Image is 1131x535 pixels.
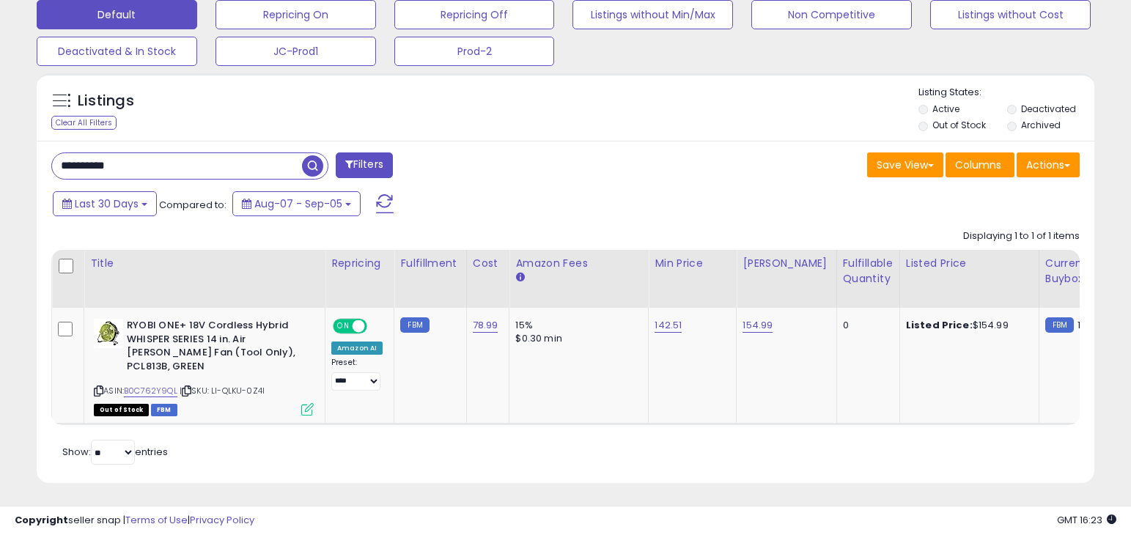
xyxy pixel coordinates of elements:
div: Current Buybox Price [1045,256,1121,287]
label: Out of Stock [932,119,986,131]
label: Archived [1021,119,1061,131]
button: Last 30 Days [53,191,157,216]
span: Show: entries [62,445,168,459]
span: Columns [955,158,1001,172]
button: Aug-07 - Sep-05 [232,191,361,216]
div: Repricing [331,256,388,271]
div: Fulfillment [400,256,460,271]
div: Title [90,256,319,271]
div: [PERSON_NAME] [743,256,830,271]
div: Clear All Filters [51,116,117,130]
img: 51ZM4QwQrFL._SL40_.jpg [94,319,123,348]
div: Amazon Fees [515,256,642,271]
button: Actions [1017,152,1080,177]
label: Deactivated [1021,103,1076,115]
span: All listings that are currently out of stock and unavailable for purchase on Amazon [94,404,149,416]
a: 154.99 [743,318,773,333]
div: Min Price [655,256,730,271]
button: Deactivated & In Stock [37,37,197,66]
button: Columns [946,152,1014,177]
label: Active [932,103,959,115]
a: Privacy Policy [190,513,254,527]
span: Compared to: [159,198,226,212]
div: Amazon AI [331,342,383,355]
span: Last 30 Days [75,196,139,211]
small: FBM [400,317,429,333]
div: $0.30 min [515,332,637,345]
div: Fulfillable Quantity [843,256,894,287]
a: 78.99 [473,318,498,333]
span: | SKU: LI-QLKU-0Z4I [180,385,265,396]
div: Listed Price [906,256,1033,271]
a: Terms of Use [125,513,188,527]
div: $154.99 [906,319,1028,332]
a: B0C762Y9QL [124,385,177,397]
div: seller snap | | [15,514,254,528]
button: Save View [867,152,943,177]
p: Listing States: [918,86,1094,100]
a: 142.51 [655,318,682,333]
div: 0 [843,319,888,332]
span: OFF [365,320,388,333]
div: Cost [473,256,504,271]
button: Filters [336,152,393,178]
span: FBM [151,404,177,416]
div: Displaying 1 to 1 of 1 items [963,229,1080,243]
strong: Copyright [15,513,68,527]
div: 15% [515,319,637,332]
small: FBM [1045,317,1074,333]
button: JC-Prod1 [215,37,376,66]
div: ASIN: [94,319,314,414]
div: Preset: [331,358,383,391]
span: ON [334,320,353,333]
span: Aug-07 - Sep-05 [254,196,342,211]
b: Listed Price: [906,318,973,332]
h5: Listings [78,91,134,111]
span: 2025-10-13 16:23 GMT [1057,513,1116,527]
span: 159 [1077,318,1092,332]
button: Prod-2 [394,37,555,66]
small: Amazon Fees. [515,271,524,284]
b: RYOBI ONE+ 18V Cordless Hybrid WHISPER SERIES 14 in. Air [PERSON_NAME] Fan (Tool Only), PCL813B, ... [127,319,305,377]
